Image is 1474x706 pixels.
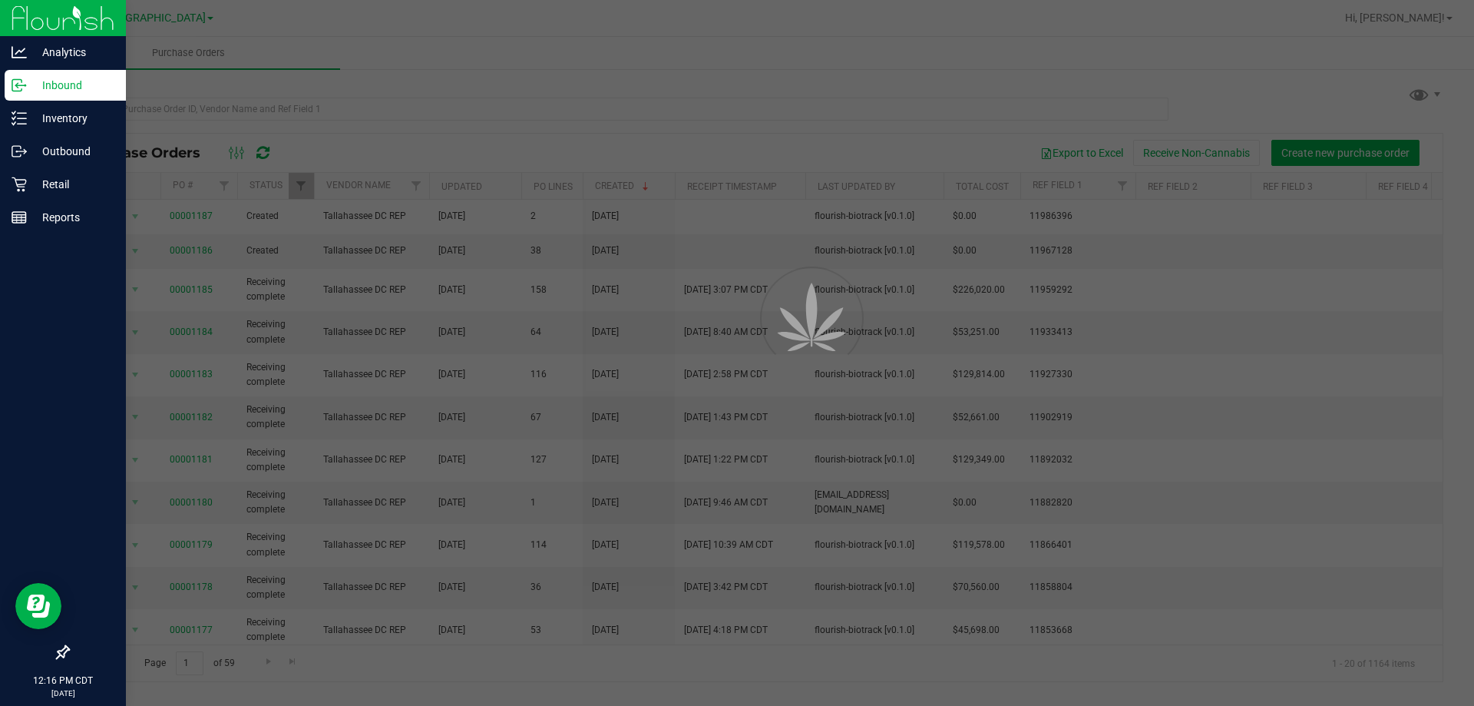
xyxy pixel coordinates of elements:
[27,142,119,161] p: Outbound
[15,583,61,629] iframe: Resource center
[12,45,27,60] inline-svg: Analytics
[12,78,27,93] inline-svg: Inbound
[7,674,119,688] p: 12:16 PM CDT
[27,109,119,128] p: Inventory
[12,144,27,159] inline-svg: Outbound
[27,175,119,194] p: Retail
[7,688,119,699] p: [DATE]
[12,210,27,225] inline-svg: Reports
[12,177,27,192] inline-svg: Retail
[27,43,119,61] p: Analytics
[27,76,119,94] p: Inbound
[27,208,119,227] p: Reports
[12,111,27,126] inline-svg: Inventory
